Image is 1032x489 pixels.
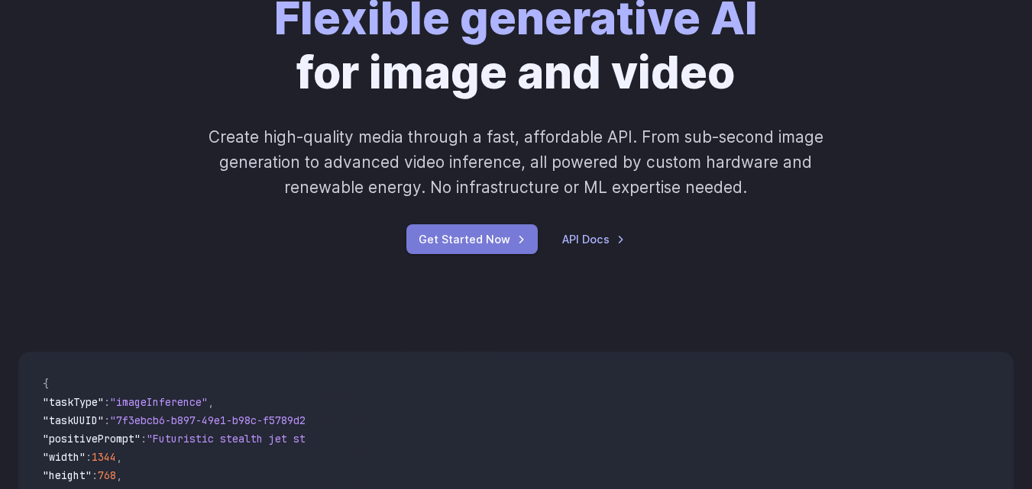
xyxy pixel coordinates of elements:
[116,450,122,464] span: ,
[104,395,110,409] span: :
[208,395,214,409] span: ,
[110,395,208,409] span: "imageInference"
[43,377,49,391] span: {
[43,450,86,464] span: "width"
[43,395,104,409] span: "taskType"
[92,450,116,464] span: 1344
[198,124,835,201] p: Create high-quality media through a fast, affordable API. From sub-second image generation to adv...
[92,468,98,482] span: :
[406,224,538,254] a: Get Started Now
[147,432,703,446] span: "Futuristic stealth jet streaking through a neon-lit cityscape with glowing purple exhaust"
[43,432,141,446] span: "positivePrompt"
[43,468,92,482] span: "height"
[110,413,342,427] span: "7f3ebcb6-b897-49e1-b98c-f5789d2d40d7"
[141,432,147,446] span: :
[104,413,110,427] span: :
[562,230,625,248] a: API Docs
[43,413,104,427] span: "taskUUID"
[86,450,92,464] span: :
[98,468,116,482] span: 768
[116,468,122,482] span: ,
